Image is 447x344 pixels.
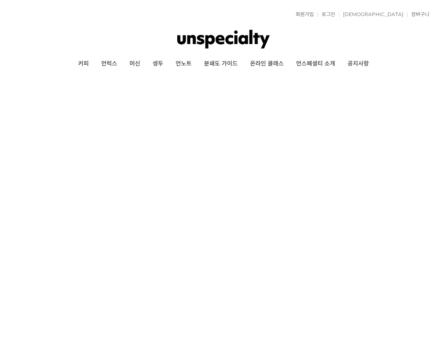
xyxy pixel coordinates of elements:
[317,12,335,17] a: 로그인
[95,54,123,74] a: 언럭스
[407,12,429,17] a: 장바구니
[341,54,375,74] a: 공지사항
[244,54,290,74] a: 온라인 클래스
[123,54,146,74] a: 머신
[339,12,403,17] a: [DEMOGRAPHIC_DATA]
[72,54,95,74] a: 커피
[177,27,270,51] img: 언스페셜티 몰
[290,54,341,74] a: 언스페셜티 소개
[169,54,198,74] a: 언노트
[198,54,244,74] a: 분쇄도 가이드
[292,12,314,17] a: 회원가입
[146,54,169,74] a: 생두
